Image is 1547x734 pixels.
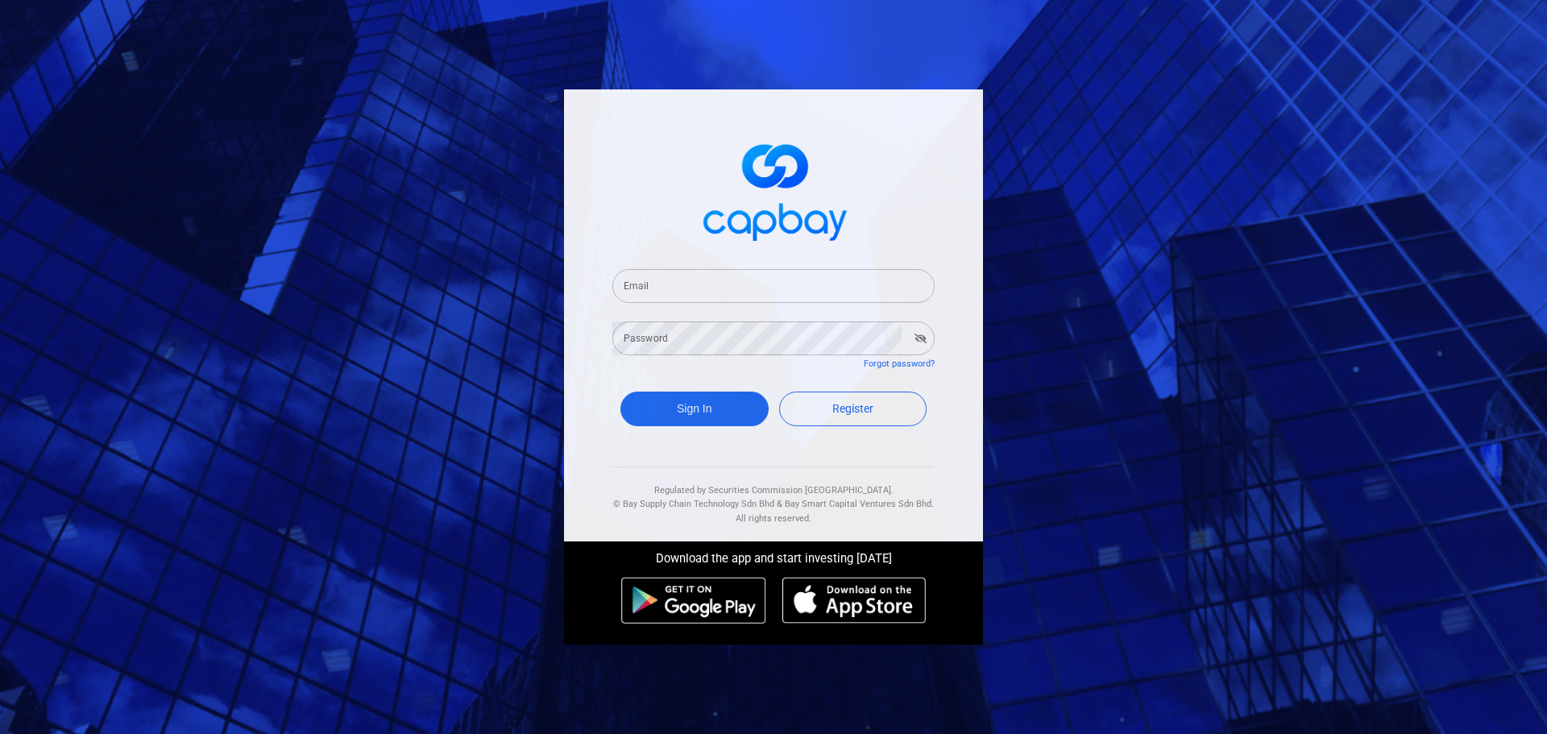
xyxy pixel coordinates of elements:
span: Bay Smart Capital Ventures Sdn Bhd. [785,499,934,509]
a: Register [779,392,927,426]
span: © Bay Supply Chain Technology Sdn Bhd [613,499,774,509]
img: logo [693,130,854,250]
img: android [621,577,766,624]
button: Sign In [620,392,769,426]
div: Download the app and start investing [DATE] [552,541,995,569]
a: Forgot password? [864,359,935,369]
img: ios [782,577,926,624]
span: Register [832,402,873,415]
div: Regulated by Securities Commission [GEOGRAPHIC_DATA]. & All rights reserved. [612,467,935,526]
